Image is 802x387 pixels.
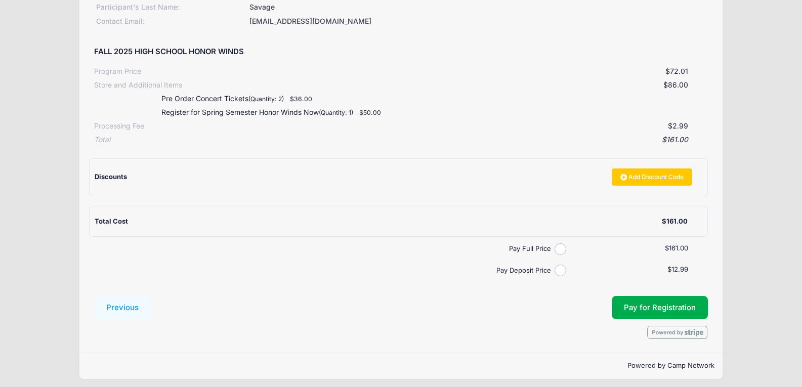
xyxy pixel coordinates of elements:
[88,361,714,371] p: Powered by Camp Network
[94,135,110,145] div: Total
[94,48,244,57] h5: FALL 2025 HIGH SCHOOL HONOR WINDS
[247,16,707,27] div: [EMAIL_ADDRESS][DOMAIN_NAME]
[359,109,381,116] small: $50.00
[94,121,144,132] div: Processing Fee
[94,2,247,13] div: Participant's Last Name:
[667,265,688,275] label: $12.99
[95,173,127,181] span: Discounts
[247,2,707,13] div: Savage
[612,296,708,319] button: Pay for Registration
[98,244,554,254] label: Pay Full Price
[95,217,661,227] div: Total Cost
[141,94,505,104] div: Pre Order Concert Tickets
[98,266,554,276] label: Pay Deposit Price
[144,121,688,132] div: $2.99
[94,16,247,27] div: Contact Email:
[665,243,688,253] label: $161.00
[94,296,151,319] button: Previous
[612,168,693,186] a: Add Discount Code
[248,95,284,103] small: (Quantity: 2)
[94,66,141,77] div: Program Price
[94,80,182,91] div: Store and Additional Items
[290,95,312,103] small: $36.00
[665,67,688,75] span: $72.01
[319,109,353,116] small: (Quantity: 1)
[662,217,688,227] div: $161.00
[182,80,688,91] div: $86.00
[624,303,696,312] span: Pay for Registration
[141,107,505,118] div: Register for Spring Semester Honor Winds Now
[110,135,688,145] div: $161.00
